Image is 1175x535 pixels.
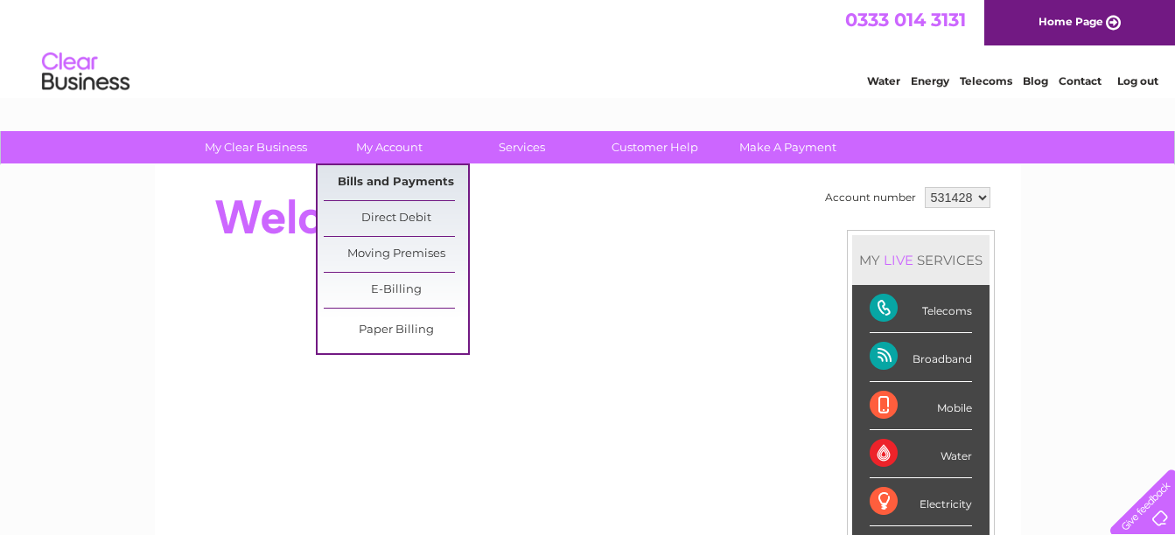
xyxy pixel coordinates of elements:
[821,183,920,212] td: Account number
[870,333,972,381] div: Broadband
[845,9,966,31] a: 0333 014 3131
[870,430,972,478] div: Water
[583,131,727,163] a: Customer Help
[870,285,972,333] div: Telecoms
[1117,74,1158,87] a: Log out
[867,74,900,87] a: Water
[880,252,917,268] div: LIVE
[852,235,990,285] div: MY SERVICES
[41,45,130,99] img: logo.png
[324,201,468,236] a: Direct Debit
[1059,74,1102,87] a: Contact
[324,273,468,308] a: E-Billing
[324,237,468,272] a: Moving Premises
[324,165,468,200] a: Bills and Payments
[175,10,1002,85] div: Clear Business is a trading name of Verastar Limited (registered in [GEOGRAPHIC_DATA] No. 3667643...
[870,382,972,430] div: Mobile
[450,131,594,163] a: Services
[911,74,949,87] a: Energy
[870,478,972,526] div: Electricity
[960,74,1012,87] a: Telecoms
[317,131,461,163] a: My Account
[1023,74,1048,87] a: Blog
[324,313,468,348] a: Paper Billing
[716,131,860,163] a: Make A Payment
[184,131,328,163] a: My Clear Business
